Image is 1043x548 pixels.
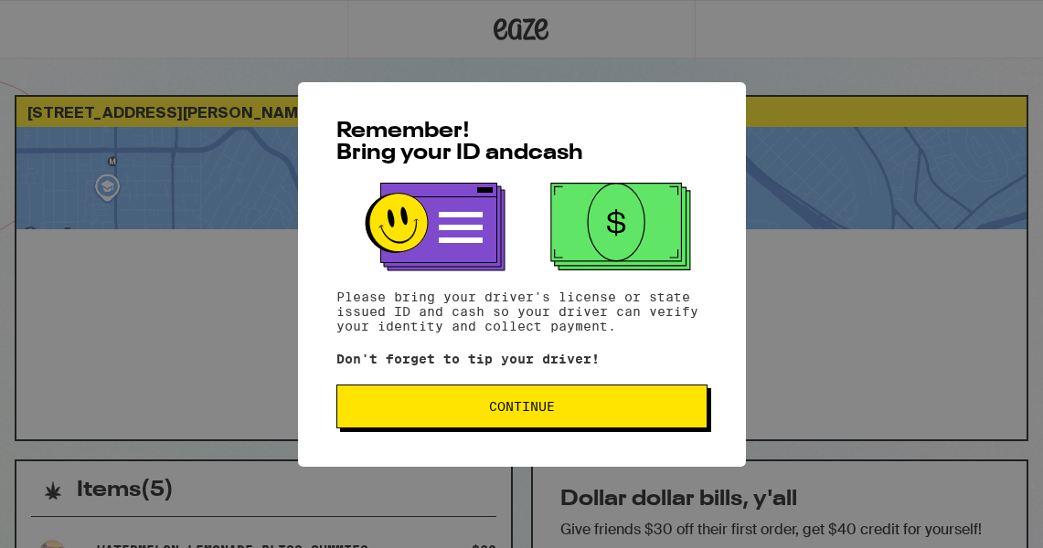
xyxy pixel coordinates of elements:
span: Remember! Bring your ID and cash [336,121,583,164]
span: Continue [489,400,555,413]
p: Please bring your driver's license or state issued ID and cash so your driver can verify your ide... [336,290,708,333]
iframe: Opens a widget where you can find more information [925,493,1025,539]
p: Don't forget to tip your driver! [336,352,708,366]
button: Continue [336,385,708,428]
